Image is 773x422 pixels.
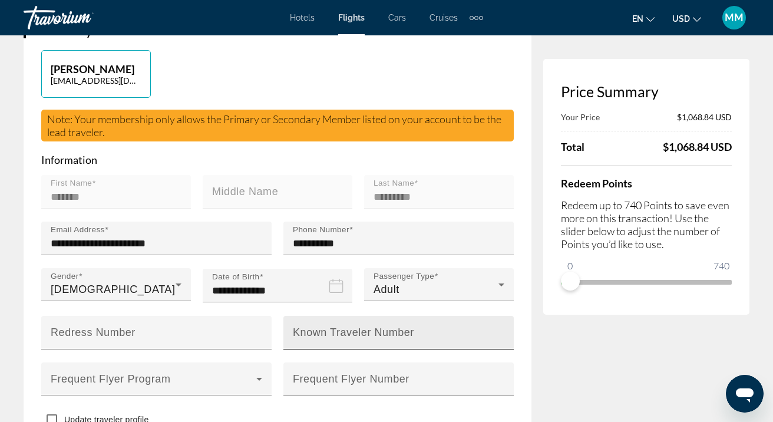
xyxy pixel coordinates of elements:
[561,177,732,190] h4: Redeem Points
[51,75,141,85] p: [EMAIL_ADDRESS][DOMAIN_NAME]
[566,259,574,273] span: 0
[338,13,365,22] a: Flights
[632,10,655,27] button: Change language
[470,8,483,27] button: Extra navigation items
[726,375,764,413] iframe: Button to launch messaging window
[293,225,349,234] mat-label: Phone Number
[51,272,79,281] mat-label: Gender
[712,259,731,273] span: 740
[51,225,105,234] mat-label: Email Address
[663,140,732,153] span: $1,068.84 USD
[374,283,399,295] span: Adult
[51,283,175,295] span: [DEMOGRAPHIC_DATA]
[430,13,458,22] a: Cruises
[725,12,744,24] span: MM
[719,5,749,30] button: User Menu
[41,153,514,166] p: Information
[632,14,643,24] span: en
[203,268,352,316] button: Date of birth
[212,186,278,197] mat-label: Middle Name
[290,13,315,22] a: Hotels
[51,62,141,75] p: [PERSON_NAME]
[672,14,690,24] span: USD
[41,50,151,98] button: [PERSON_NAME][EMAIL_ADDRESS][DOMAIN_NAME]
[561,280,732,282] ngx-slider: ngx-slider
[374,272,434,281] mat-label: Passenger Type
[51,327,136,338] mat-label: Redress Number
[293,373,409,385] mat-label: Frequent Flyer Number
[672,10,701,27] button: Change currency
[561,112,600,122] span: Your Price
[51,373,170,385] mat-label: Frequent Flyer Program
[293,327,414,338] mat-label: Known Traveler Number
[561,83,732,100] h3: Price Summary
[561,140,584,153] span: Total
[51,179,92,187] mat-label: First Name
[47,113,501,139] span: Note: Your membership only allows the Primary or Secondary Member listed on your account to be th...
[677,112,732,125] span: $1,068.84 USD
[374,179,414,187] mat-label: Last Name
[561,272,580,291] span: ngx-slider
[561,199,732,250] p: Redeem up to 740 Points to save even more on this transaction! Use the slider below to adjust the...
[388,13,406,22] a: Cars
[24,2,141,33] a: Travorium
